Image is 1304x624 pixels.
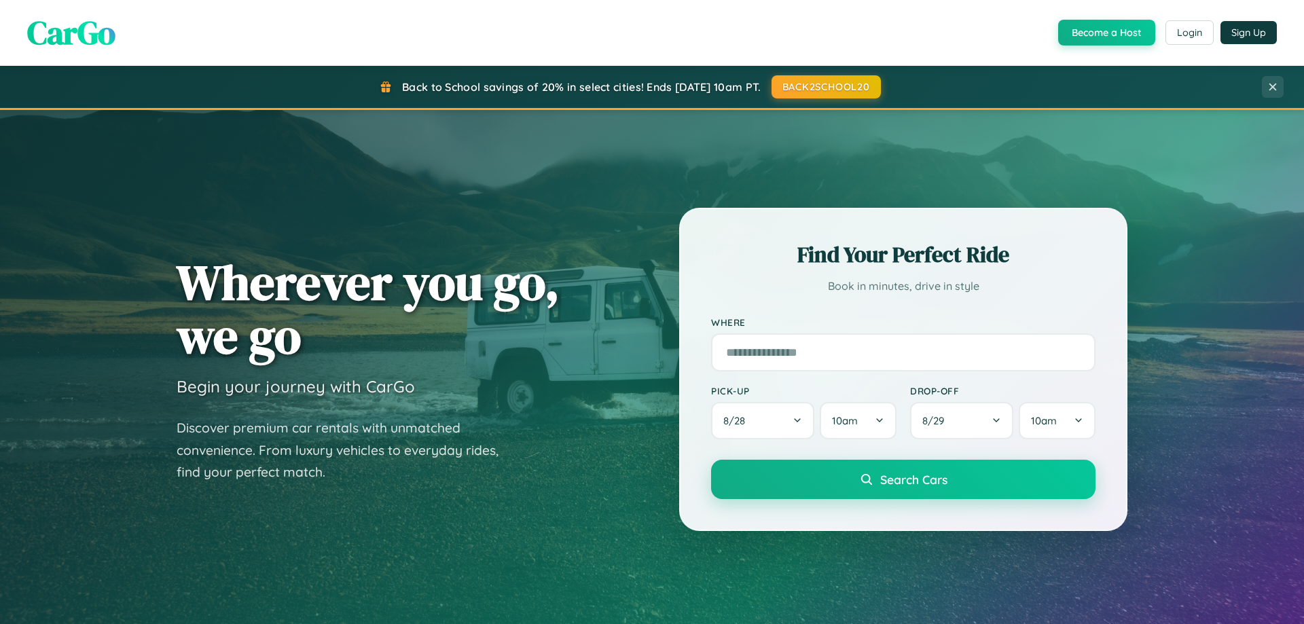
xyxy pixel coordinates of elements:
h1: Wherever you go, we go [177,255,560,363]
span: 8 / 29 [922,414,951,427]
button: 8/29 [910,402,1013,439]
span: CarGo [27,10,115,55]
button: 10am [1019,402,1095,439]
span: 8 / 28 [723,414,752,427]
label: Drop-off [910,385,1095,397]
button: Sign Up [1220,21,1277,44]
button: 10am [820,402,896,439]
button: Search Cars [711,460,1095,499]
button: Become a Host [1058,20,1155,45]
p: Discover premium car rentals with unmatched convenience. From luxury vehicles to everyday rides, ... [177,417,516,483]
h2: Find Your Perfect Ride [711,240,1095,270]
span: Search Cars [880,472,947,487]
span: Back to School savings of 20% in select cities! Ends [DATE] 10am PT. [402,80,761,94]
label: Pick-up [711,385,896,397]
button: Login [1165,20,1214,45]
p: Book in minutes, drive in style [711,276,1095,296]
button: 8/28 [711,402,814,439]
button: BACK2SCHOOL20 [772,75,881,98]
h3: Begin your journey with CarGo [177,376,415,397]
span: 10am [832,414,858,427]
span: 10am [1031,414,1057,427]
label: Where [711,316,1095,328]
